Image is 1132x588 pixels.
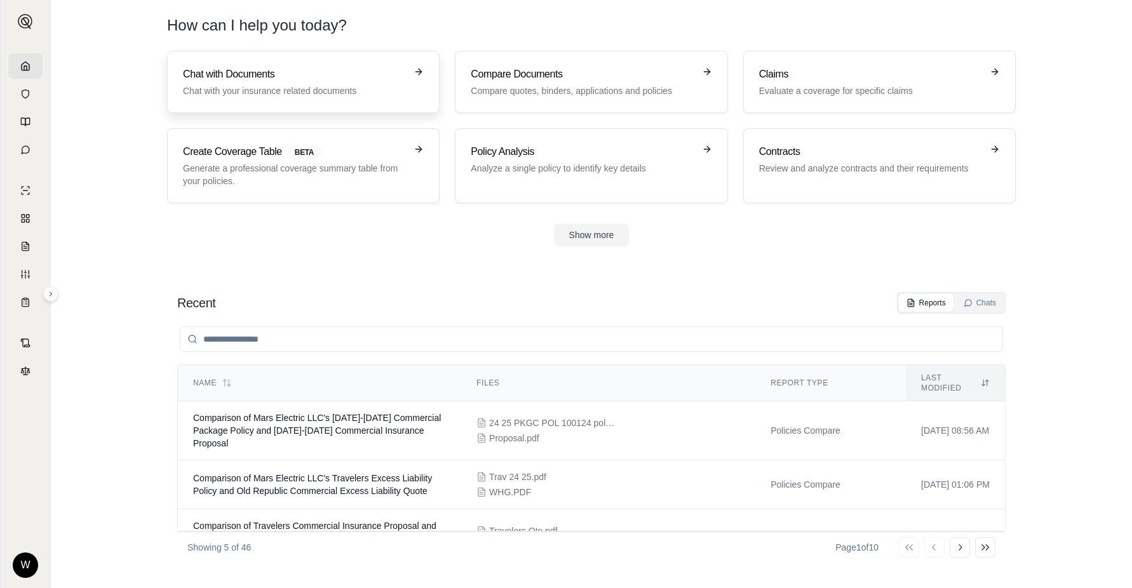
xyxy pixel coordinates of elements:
a: Home [8,53,43,79]
img: Expand sidebar [18,14,33,29]
button: Expand sidebar [43,286,58,302]
a: Coverage Table [8,290,43,315]
p: Chat with your insurance related documents [183,84,406,97]
a: Prompt Library [8,109,43,135]
td: [DATE] 08:45 AM [906,509,1005,568]
span: BETA [287,145,321,159]
p: Compare quotes, binders, applications and policies [471,84,694,97]
td: [DATE] 08:56 AM [906,401,1005,460]
h3: Chat with Documents [183,67,406,82]
a: Compare DocumentsCompare quotes, binders, applications and policies [455,51,727,113]
span: Comparison of Mars Electric LLC's Travelers Excess Liability Policy and Old Republic Commercial E... [193,473,432,496]
span: Comparison of Travelers Commercial Insurance Proposal and GNY Renewal Policies for Hamilton Place... [193,521,436,556]
button: Chats [956,294,1004,312]
span: Comparison of Mars Electric LLC's 2024-2025 Commercial Package Policy and 2025-2026 Commercial In... [193,413,441,448]
button: Reports [899,294,953,312]
p: Analyze a single policy to identify key details [471,162,694,175]
a: Contract Analysis [8,330,43,356]
a: Chat with DocumentsChat with your insurance related documents [167,51,440,113]
div: Name [193,378,446,388]
a: ContractsReview and analyze contracts and their requirements [743,128,1016,203]
h3: Create Coverage Table [183,144,406,159]
a: Claim Coverage [8,234,43,259]
a: Documents Vault [8,81,43,107]
td: Policies Compare [755,460,906,509]
p: Generate a professional coverage summary table from your policies. [183,162,406,187]
span: 24 25 PKGC POL 100124 pol#WPP1987468 02.pdf [489,417,616,429]
span: Proposal.pdf [489,432,539,444]
th: Files [461,365,755,401]
a: Chat [8,137,43,163]
h3: Claims [759,67,982,82]
div: Page 1 of 10 [835,541,879,554]
a: Policy Comparisons [8,206,43,231]
h3: Compare Documents [471,67,694,82]
div: Reports [906,298,946,308]
td: [DATE] 01:06 PM [906,460,1005,509]
button: Expand sidebar [13,9,38,34]
span: Trav 24 25.pdf [489,471,546,483]
a: ClaimsEvaluate a coverage for specific claims [743,51,1016,113]
h2: Recent [177,294,215,312]
span: Travelers Qte.pdf [489,525,558,537]
h3: Policy Analysis [471,144,694,159]
p: Review and analyze contracts and their requirements [759,162,982,175]
a: Policy AnalysisAnalyze a single policy to identify key details [455,128,727,203]
td: Policies Compare [755,401,906,460]
a: Create Coverage TableBETAGenerate a professional coverage summary table from your policies. [167,128,440,203]
th: Report Type [755,365,906,401]
h3: Contracts [759,144,982,159]
p: Evaluate a coverage for specific claims [759,84,982,97]
div: Chats [964,298,996,308]
p: Showing 5 of 46 [187,541,251,554]
button: Show more [554,224,630,246]
a: Legal Search Engine [8,358,43,384]
div: Last modified [921,373,990,393]
a: Custom Report [8,262,43,287]
span: WHG.PDF [489,486,531,498]
a: Single Policy [8,178,43,203]
h1: How can I help you today? [167,15,1016,36]
div: W [13,552,38,578]
td: Policies Compare [755,509,906,568]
